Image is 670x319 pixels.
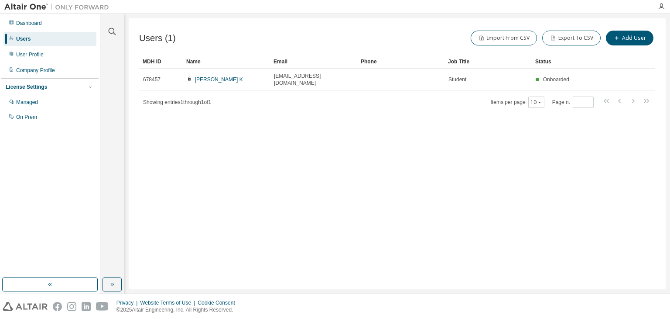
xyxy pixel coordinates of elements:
div: User Profile [16,51,44,58]
span: Items per page [491,97,544,108]
span: [EMAIL_ADDRESS][DOMAIN_NAME] [274,73,353,87]
div: Website Terms of Use [140,299,198,306]
img: altair_logo.svg [3,302,48,311]
span: Users (1) [139,33,176,43]
span: Onboarded [543,76,569,83]
img: facebook.svg [53,302,62,311]
div: Users [16,35,31,42]
div: MDH ID [143,55,179,69]
p: © 2025 Altair Engineering, Inc. All Rights Reserved. [116,306,240,314]
div: Name [186,55,267,69]
span: Showing entries 1 through 1 of 1 [143,99,211,105]
span: Page n. [552,97,594,108]
span: Student [448,76,466,83]
button: Add User [606,31,653,45]
div: Managed [16,99,38,106]
div: Cookie Consent [198,299,240,306]
div: Privacy [116,299,140,306]
span: 678457 [143,76,161,83]
a: [PERSON_NAME] K [195,76,243,83]
img: linkedin.svg [82,302,91,311]
div: Phone [361,55,441,69]
img: instagram.svg [67,302,76,311]
div: On Prem [16,114,37,121]
img: Altair One [4,3,113,11]
div: Job Title [448,55,528,69]
div: Company Profile [16,67,55,74]
button: 10 [530,99,542,106]
div: Status [535,55,610,69]
button: Import From CSV [471,31,537,45]
img: youtube.svg [96,302,109,311]
button: Export To CSV [542,31,601,45]
div: Dashboard [16,20,42,27]
div: License Settings [6,83,47,90]
div: Email [273,55,354,69]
